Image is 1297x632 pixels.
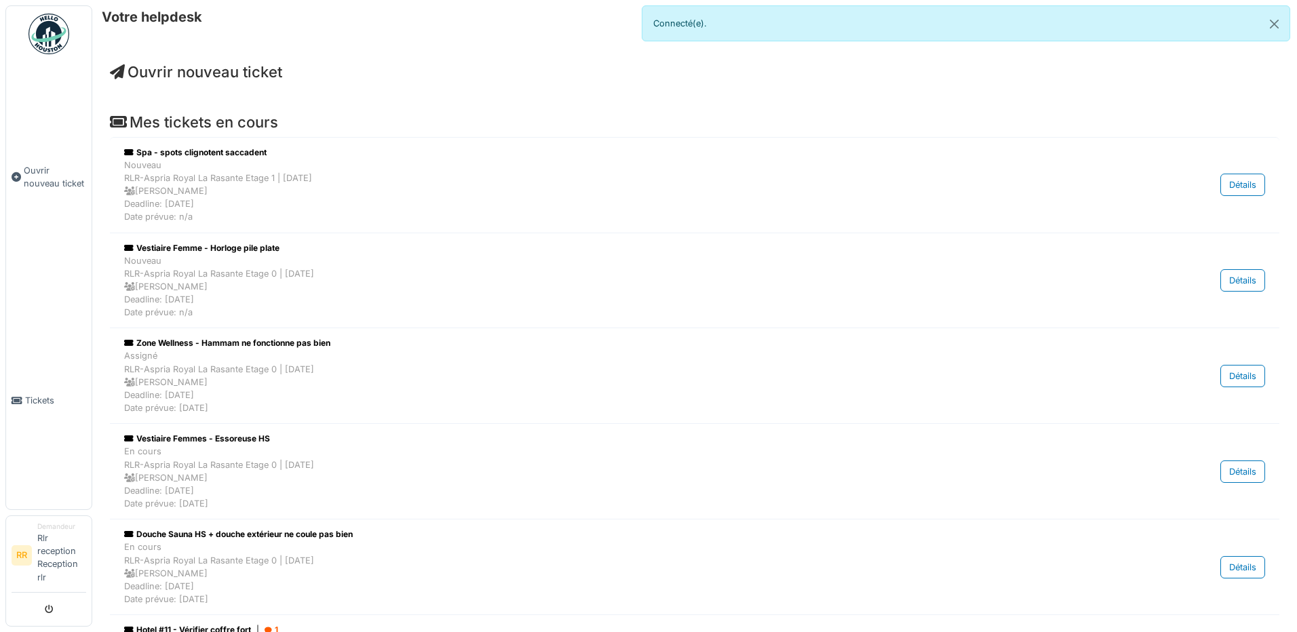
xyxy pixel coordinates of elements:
[37,521,86,532] div: Demandeur
[124,349,1099,414] div: Assigné RLR-Aspria Royal La Rasante Etage 0 | [DATE] [PERSON_NAME] Deadline: [DATE] Date prévue: ...
[37,521,86,589] li: Rlr reception Reception rlr
[24,164,86,190] span: Ouvrir nouveau ticket
[124,146,1099,159] div: Spa - spots clignotent saccadent
[102,9,202,25] h6: Votre helpdesk
[1259,6,1290,42] button: Close
[124,433,1099,445] div: Vestiaire Femmes - Essoreuse HS
[1220,269,1265,292] div: Détails
[6,62,92,292] a: Ouvrir nouveau ticket
[121,239,1269,323] a: Vestiaire Femme - Horloge pile plate NouveauRLR-Aspria Royal La Rasante Etage 0 | [DATE] [PERSON_...
[12,545,32,566] li: RR
[642,5,1290,41] div: Connecté(e).
[124,254,1099,319] div: Nouveau RLR-Aspria Royal La Rasante Etage 0 | [DATE] [PERSON_NAME] Deadline: [DATE] Date prévue: n/a
[1220,365,1265,387] div: Détails
[110,113,1279,131] h4: Mes tickets en cours
[124,528,1099,540] div: Douche Sauna HS + douche extérieur ne coule pas bien
[1220,174,1265,196] div: Détails
[124,159,1099,224] div: Nouveau RLR-Aspria Royal La Rasante Etage 1 | [DATE] [PERSON_NAME] Deadline: [DATE] Date prévue: n/a
[124,337,1099,349] div: Zone Wellness - Hammam ne fonctionne pas bien
[1220,460,1265,483] div: Détails
[1220,556,1265,578] div: Détails
[124,540,1099,606] div: En cours RLR-Aspria Royal La Rasante Etage 0 | [DATE] [PERSON_NAME] Deadline: [DATE] Date prévue:...
[121,525,1269,609] a: Douche Sauna HS + douche extérieur ne coule pas bien En coursRLR-Aspria Royal La Rasante Etage 0 ...
[124,445,1099,510] div: En cours RLR-Aspria Royal La Rasante Etage 0 | [DATE] [PERSON_NAME] Deadline: [DATE] Date prévue:...
[121,143,1269,227] a: Spa - spots clignotent saccadent NouveauRLR-Aspria Royal La Rasante Etage 1 | [DATE] [PERSON_NAME...
[110,63,282,81] a: Ouvrir nouveau ticket
[121,334,1269,418] a: Zone Wellness - Hammam ne fonctionne pas bien AssignéRLR-Aspria Royal La Rasante Etage 0 | [DATE]...
[28,14,69,54] img: Badge_color-CXgf-gQk.svg
[25,394,86,407] span: Tickets
[121,429,1269,513] a: Vestiaire Femmes - Essoreuse HS En coursRLR-Aspria Royal La Rasante Etage 0 | [DATE] [PERSON_NAME...
[6,292,92,509] a: Tickets
[12,521,86,593] a: RR DemandeurRlr reception Reception rlr
[124,242,1099,254] div: Vestiaire Femme - Horloge pile plate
